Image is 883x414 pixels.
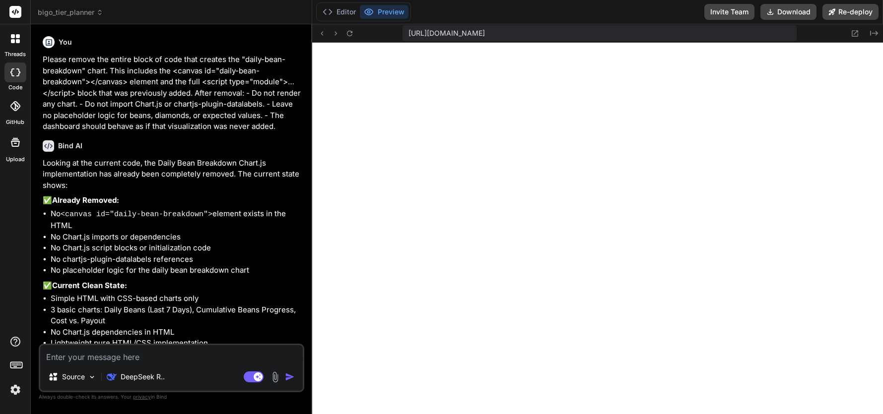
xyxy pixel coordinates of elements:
[8,83,22,92] label: code
[59,37,72,47] h6: You
[43,54,302,132] p: Please remove the entire block of code that creates the "daily-bean-breakdown" chart. This includ...
[6,155,25,164] label: Upload
[133,394,151,400] span: privacy
[61,210,212,219] code: <canvas id="daily-bean-breakdown">
[4,50,26,59] label: threads
[822,4,879,20] button: Re-deploy
[58,141,82,151] h6: Bind AI
[51,254,302,265] li: No chartjs-plugin-datalabels references
[360,5,408,19] button: Preview
[312,43,883,414] iframe: Preview
[107,372,117,382] img: DeepSeek R1 (671B-Full)
[51,327,302,338] li: No Chart.js dependencies in HTML
[704,4,754,20] button: Invite Team
[6,118,24,126] label: GitHub
[51,242,302,254] li: No Chart.js script blocks or initialization code
[270,371,281,383] img: attachment
[38,7,103,17] span: bigo_tier_planner
[88,373,96,381] img: Pick Models
[7,381,24,398] img: settings
[52,195,119,205] strong: Already Removed:
[51,208,302,232] li: No element exists in the HTML
[51,338,302,349] li: Lightweight pure HTML/CSS implementation
[39,392,304,402] p: Always double-check its answers. Your in Bind
[52,281,127,290] strong: Current Clean State:
[43,158,302,191] p: Looking at the current code, the Daily Bean Breakdown Chart.js implementation has already been co...
[51,304,302,327] li: 3 basic charts: Daily Beans (Last 7 Days), Cumulative Beans Progress, Cost vs. Payout
[121,372,165,382] p: DeepSeek R..
[51,265,302,276] li: No placeholder logic for the daily bean breakdown chart
[43,195,302,206] p: ✅
[285,372,295,382] img: icon
[43,280,302,292] p: ✅
[51,232,302,243] li: No Chart.js imports or dependencies
[319,5,360,19] button: Editor
[408,28,485,38] span: [URL][DOMAIN_NAME]
[760,4,816,20] button: Download
[62,372,85,382] p: Source
[51,293,302,304] li: Simple HTML with CSS-based charts only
